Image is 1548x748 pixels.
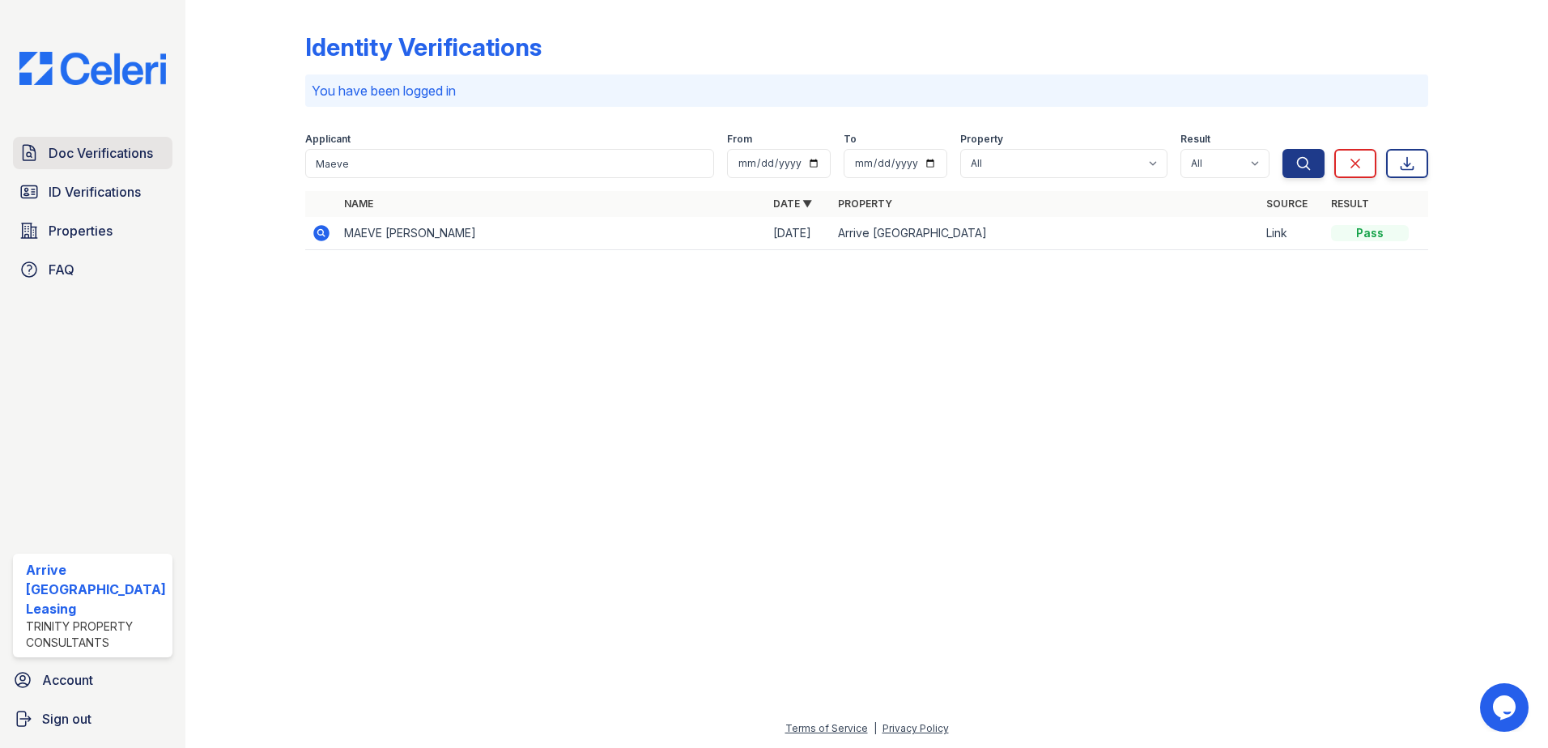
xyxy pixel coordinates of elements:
[831,217,1261,250] td: Arrive [GEOGRAPHIC_DATA]
[767,217,831,250] td: [DATE]
[26,618,166,651] div: Trinity Property Consultants
[49,182,141,202] span: ID Verifications
[13,253,172,286] a: FAQ
[305,149,715,178] input: Search by name or phone number
[49,221,113,240] span: Properties
[785,722,868,734] a: Terms of Service
[6,664,179,696] a: Account
[312,81,1423,100] p: You have been logged in
[882,722,949,734] a: Privacy Policy
[1331,198,1369,210] a: Result
[42,670,93,690] span: Account
[1180,133,1210,146] label: Result
[773,198,812,210] a: Date ▼
[1260,217,1325,250] td: Link
[6,703,179,735] a: Sign out
[305,133,351,146] label: Applicant
[727,133,752,146] label: From
[844,133,857,146] label: To
[344,198,373,210] a: Name
[49,260,74,279] span: FAQ
[1331,225,1409,241] div: Pass
[6,52,179,85] img: CE_Logo_Blue-a8612792a0a2168367f1c8372b55b34899dd931a85d93a1a3d3e32e68fde9ad4.png
[13,137,172,169] a: Doc Verifications
[26,560,166,618] div: Arrive [GEOGRAPHIC_DATA] Leasing
[13,215,172,247] a: Properties
[874,722,877,734] div: |
[13,176,172,208] a: ID Verifications
[338,217,767,250] td: MAEVE [PERSON_NAME]
[1480,683,1532,732] iframe: chat widget
[42,709,91,729] span: Sign out
[838,198,892,210] a: Property
[1266,198,1308,210] a: Source
[960,133,1003,146] label: Property
[49,143,153,163] span: Doc Verifications
[305,32,542,62] div: Identity Verifications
